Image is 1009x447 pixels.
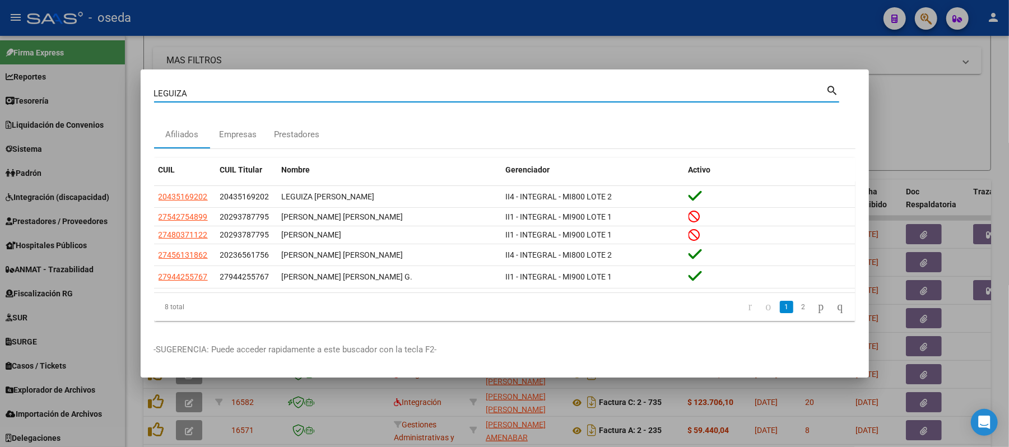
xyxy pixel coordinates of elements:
[282,229,497,241] div: [PERSON_NAME]
[159,230,208,239] span: 27480371122
[216,158,277,182] datatable-header-cell: CUIL Titular
[282,211,497,223] div: [PERSON_NAME] [PERSON_NAME]
[154,293,292,321] div: 8 total
[275,128,320,141] div: Prestadores
[277,158,501,182] datatable-header-cell: Nombre
[778,297,795,316] li: page 1
[743,301,757,313] a: go to first page
[506,212,612,221] span: II1 - INTEGRAL - MI900 LOTE 1
[159,165,175,174] span: CUIL
[154,343,855,356] p: -SUGERENCIA: Puede acceder rapidamente a este buscador con la tecla F2-
[506,165,550,174] span: Gerenciador
[159,272,208,281] span: 27944255767
[506,230,612,239] span: II1 - INTEGRAL - MI900 LOTE 1
[506,192,612,201] span: II4 - INTEGRAL - MI800 LOTE 2
[220,272,269,281] span: 27944255767
[154,158,216,182] datatable-header-cell: CUIL
[219,128,257,141] div: Empresas
[689,165,711,174] span: Activo
[833,301,848,313] a: go to last page
[506,272,612,281] span: II1 - INTEGRAL - MI900 LOTE 1
[282,165,310,174] span: Nombre
[282,190,497,203] div: LEGUIZA [PERSON_NAME]
[826,83,839,96] mat-icon: search
[282,271,497,283] div: [PERSON_NAME] [PERSON_NAME] G.
[813,301,829,313] a: go to next page
[159,192,208,201] span: 20435169202
[220,250,269,259] span: 20236561756
[165,128,198,141] div: Afiliados
[795,297,812,316] li: page 2
[684,158,855,182] datatable-header-cell: Activo
[797,301,810,313] a: 2
[220,192,269,201] span: 20435169202
[220,230,269,239] span: 20293787795
[220,165,263,174] span: CUIL Titular
[159,212,208,221] span: 27542754899
[220,212,269,221] span: 20293787795
[501,158,684,182] datatable-header-cell: Gerenciador
[506,250,612,259] span: II4 - INTEGRAL - MI800 LOTE 2
[780,301,793,313] a: 1
[761,301,776,313] a: go to previous page
[282,249,497,262] div: [PERSON_NAME] [PERSON_NAME]
[971,409,998,436] div: Open Intercom Messenger
[159,250,208,259] span: 27456131862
